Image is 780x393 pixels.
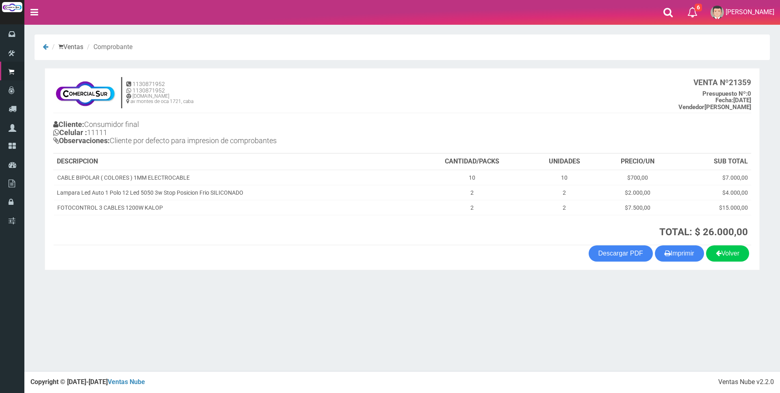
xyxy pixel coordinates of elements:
[695,4,702,11] span: 6
[53,120,84,129] b: Cliente:
[702,90,751,97] b: 0
[54,154,415,170] th: DESCRIPCION
[126,94,193,104] h6: [DOMAIN_NAME] av montes de oca 1721, caba
[678,103,751,111] b: [PERSON_NAME]
[415,200,529,215] td: 2
[2,2,22,12] img: Logo grande
[675,185,751,200] td: $4.000,00
[415,170,529,185] td: 10
[53,136,110,145] b: Observaciones:
[415,154,529,170] th: CANTIDAD/PACKS
[85,43,132,52] li: Comprobante
[30,378,145,386] strong: Copyright © [DATE]-[DATE]
[675,200,751,215] td: $15.000,00
[126,81,193,94] h5: 1130871952 1130871952
[711,6,724,19] img: User Image
[108,378,145,386] a: Ventas Nube
[589,245,653,262] a: Descargar PDF
[693,78,751,87] b: 21359
[726,8,774,16] span: [PERSON_NAME]
[529,200,600,215] td: 2
[54,185,415,200] td: Lampara Led Auto 1 Polo 12 Led 5050 3w Stop Posicion Frio SILICONADO
[600,200,675,215] td: $7.500,00
[529,185,600,200] td: 2
[600,170,675,185] td: $700,00
[54,200,415,215] td: FOTOCONTROL 3 CABLES 1200W KALOP
[600,185,675,200] td: $2.000,00
[50,43,83,52] li: Ventas
[693,78,729,87] strong: VENTA Nº
[53,118,402,148] h4: Consumidor final 11111 Cliente por defecto para impresion de comprobantes
[675,170,751,185] td: $7.000,00
[678,103,704,111] strong: Vendedor
[600,154,675,170] th: PRECIO/UN
[529,154,600,170] th: UNIDADES
[54,170,415,185] td: CABLE BIPOLAR ( COLORES ) 1MM ELECTROCABLE
[715,97,733,104] strong: Fecha:
[715,97,751,104] b: [DATE]
[415,185,529,200] td: 2
[659,226,748,238] strong: TOTAL: $ 26.000,00
[675,154,751,170] th: SUB TOTAL
[53,77,117,109] img: f695dc5f3a855ddc19300c990e0c55a2.jpg
[529,170,600,185] td: 10
[718,378,774,387] div: Ventas Nube v2.2.0
[706,245,749,262] a: Volver
[702,90,747,97] strong: Presupuesto Nº:
[53,128,87,137] b: Celular :
[655,245,704,262] button: Imprimir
